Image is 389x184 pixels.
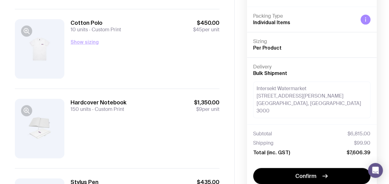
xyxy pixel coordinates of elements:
[194,106,219,112] span: per unit
[196,106,202,112] span: $9
[88,26,121,33] span: Custom Print
[253,149,290,156] span: Total (inc. GST)
[253,168,370,184] button: Confirm
[71,38,99,46] button: Show sizing
[193,26,202,33] span: $45
[348,131,370,137] span: $6,815.00
[354,140,370,146] span: $99.90
[253,64,370,70] h4: Delivery
[71,99,127,106] h3: Hardcover Notebook
[71,106,91,112] span: 150 units
[193,27,219,33] span: per unit
[253,81,370,118] div: Intersekt Watermarket [STREET_ADDRESS][PERSON_NAME] [GEOGRAPHIC_DATA], [GEOGRAPHIC_DATA] 3000
[253,45,282,50] span: Per Product
[253,70,287,76] span: Bulk Shipment
[194,99,219,106] span: $1,350.00
[253,131,272,137] span: Subtotal
[368,163,383,178] div: Open Intercom Messenger
[253,13,356,19] h4: Packing Type
[347,149,370,156] span: $7,606.39
[91,106,124,112] span: Custom Print
[253,20,290,25] span: Individual Items
[71,26,88,33] span: 10 units
[295,172,316,180] span: Confirm
[71,19,121,27] h3: Cotton Polo
[193,19,219,27] span: $450.00
[253,140,274,146] span: Shipping
[253,38,370,45] h4: Sizing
